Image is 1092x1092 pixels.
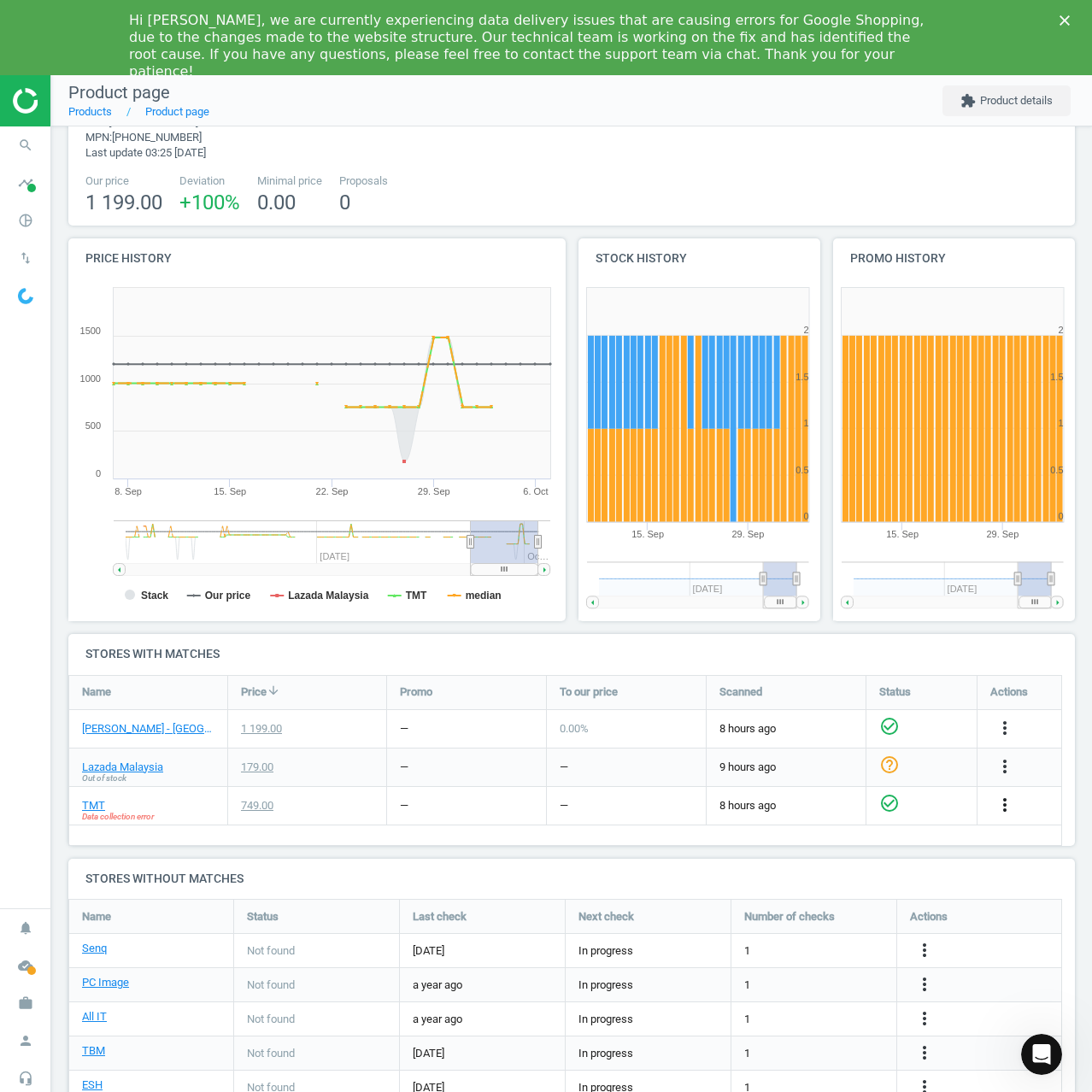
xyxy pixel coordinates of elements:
i: cloud_done [9,949,42,982]
span: In progress [578,1012,633,1027]
i: more_vert [914,974,935,995]
span: 0.00 [257,191,296,214]
tspan: 29. Sep [418,486,450,496]
span: Actions [990,684,1028,700]
a: [PERSON_NAME] - [GEOGRAPHIC_DATA] [82,721,214,737]
a: Lazada Malaysia [82,760,163,775]
tspan: 15. Sep [886,530,919,540]
span: Product page [68,82,170,103]
span: Last check [413,909,467,925]
div: — [560,760,568,775]
span: 1 [744,1046,750,1061]
img: wGWNvw8QSZomAAAAABJRU5ErkJggg== [18,288,33,304]
div: 749.00 [241,798,273,813]
span: Scanned [719,684,762,700]
text: 0 [803,512,808,522]
i: check_circle_outline [879,716,900,737]
span: a year ago [413,1012,552,1027]
tspan: 22. Sep [316,486,349,496]
span: 1 [744,943,750,959]
tspan: median [466,590,502,602]
i: check_circle_outline [879,793,900,813]
span: Out of stock [82,772,126,784]
span: [DATE] [413,943,552,959]
text: 500 [85,420,101,431]
div: — [400,760,408,775]
button: extensionProduct details [942,85,1071,116]
a: TMT [82,798,105,813]
text: 1.5 [796,372,808,382]
h4: Price history [68,238,566,279]
tspan: 29. Sep [986,530,1019,540]
i: more_vert [995,795,1015,815]
i: notifications [9,912,42,944]
a: Senq [82,941,107,956]
button: more_vert [914,1008,935,1030]
button: more_vert [995,795,1015,817]
a: Product page [145,105,209,118]
span: Not found [247,1046,295,1061]
span: 1 [744,978,750,993]
span: +100 % [179,191,240,214]
span: 8 hours ago [719,798,853,813]
div: — [400,798,408,813]
text: 0 [1059,512,1064,522]
span: Name [82,684,111,700]
span: Number of checks [744,909,835,925]
span: In progress [578,943,633,959]
tspan: Stack [141,590,168,602]
a: PC Image [82,975,129,990]
span: 1 [744,1012,750,1027]
i: extension [960,93,976,109]
span: Data collection error [82,811,154,823]
i: pie_chart_outlined [9,204,42,237]
span: 0 [339,191,350,214]
button: more_vert [995,718,1015,740]
i: search [9,129,42,161]
span: Proposals [339,173,388,189]
text: 1.5 [1050,372,1063,382]
h4: Stores without matches [68,859,1075,899]
span: Last update 03:25 [DATE] [85,146,206,159]
i: person [9,1024,42,1057]
i: more_vert [914,1042,935,1063]
span: Not found [247,1012,295,1027]
i: more_vert [914,1008,935,1029]
span: To our price [560,684,618,700]
div: Close [1060,15,1077,26]
text: 0.5 [1050,465,1063,475]
i: more_vert [995,718,1015,738]
h4: Stock history [578,238,820,279]
h4: Stores with matches [68,634,1075,674]
span: Deviation [179,173,240,189]
span: Status [879,684,911,700]
a: TBM [82,1043,105,1059]
tspan: Lazada Malaysia [288,590,368,602]
text: 1000 [80,373,101,384]
span: Status [247,909,279,925]
a: Products [68,105,112,118]
span: 9 hours ago [719,760,853,775]
text: 1 [803,418,808,428]
span: [PHONE_NUMBER] [112,131,202,144]
tspan: TMT [406,590,427,602]
text: 0 [96,468,101,478]
tspan: 15. Sep [631,530,664,540]
span: Actions [910,909,948,925]
tspan: 29. Sep [731,530,764,540]
i: swap_vert [9,242,42,274]
tspan: 8. Sep [114,486,142,496]
span: Name [82,909,111,925]
i: arrow_downward [267,684,280,697]
span: Promo [400,684,432,700]
div: — [400,721,408,737]
div: 1 199.00 [241,721,282,737]
span: 1 199.00 [85,191,162,214]
div: 179.00 [241,760,273,775]
h4: Promo history [833,238,1075,279]
i: more_vert [995,756,1015,777]
span: Not found [247,978,295,993]
span: Not found [247,943,295,959]
span: 0.00 % [560,722,589,735]
text: 1 [1059,418,1064,428]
